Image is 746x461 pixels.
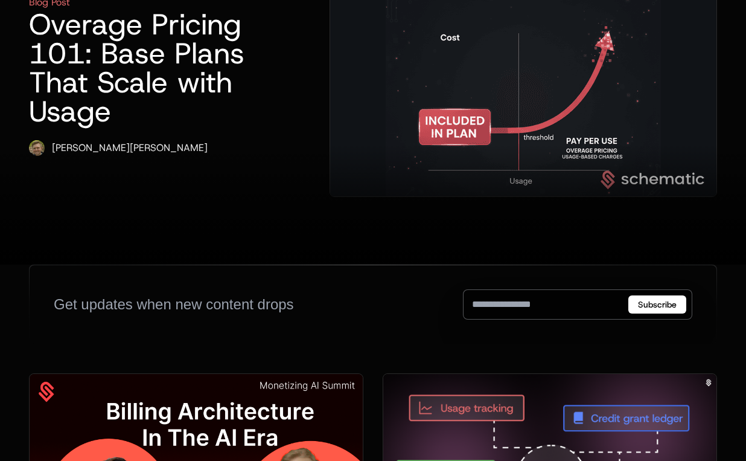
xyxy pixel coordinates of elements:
h1: Overage Pricing 101: Base Plans That Scale with Usage [29,10,252,126]
div: Get updates when new content drops [54,295,294,314]
div: [PERSON_NAME] [PERSON_NAME] [52,141,208,155]
button: Subscribe [628,295,686,314]
img: Ryan Echternacht [29,140,45,156]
